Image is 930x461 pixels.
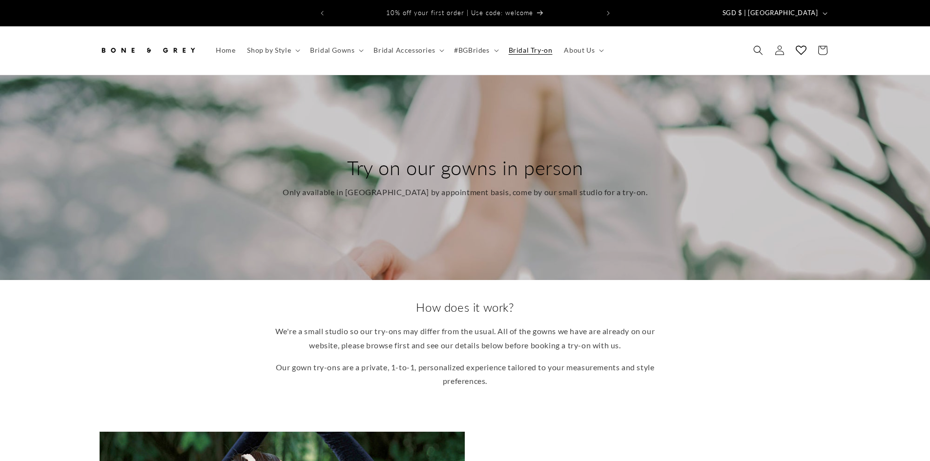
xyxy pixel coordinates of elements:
summary: Bridal Gowns [304,40,368,60]
a: Bridal Try-on [503,40,558,60]
a: Bone and Grey Bridal [95,36,200,65]
p: Our gown try-ons are a private, 1-to-1, personalized experience tailored to your measurements and... [275,361,656,389]
summary: About Us [558,40,608,60]
span: #BGBrides [454,46,489,55]
span: 10% off your first order | Use code: welcome [386,9,533,17]
p: We're a small studio so our try-ons may differ from the usual. All of the gowns we have are alrea... [275,324,656,353]
button: Previous announcement [311,4,333,22]
span: Bridal Try-on [509,46,553,55]
summary: Bridal Accessories [368,40,448,60]
img: Bone and Grey Bridal [99,40,197,61]
span: Bridal Accessories [373,46,435,55]
button: SGD $ | [GEOGRAPHIC_DATA] [717,4,831,22]
p: Only available in [GEOGRAPHIC_DATA] by appointment basis, come by our small studio for a try-on. [283,185,648,200]
a: Home [210,40,241,60]
h2: Try on our gowns in person [283,155,648,180]
span: Home [216,46,235,55]
summary: Search [747,40,769,61]
span: SGD $ | [GEOGRAPHIC_DATA] [723,8,818,18]
summary: Shop by Style [241,40,304,60]
button: Next announcement [598,4,619,22]
span: About Us [564,46,595,55]
span: Shop by Style [247,46,291,55]
span: Bridal Gowns [310,46,354,55]
summary: #BGBrides [448,40,502,60]
h2: How does it work? [275,300,656,315]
